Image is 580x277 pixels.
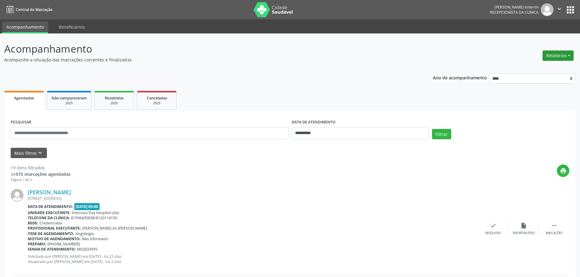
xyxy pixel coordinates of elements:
[11,148,47,158] button: Mais filtroskeyboard_arrow_down
[4,5,52,15] a: Central de Marcação
[28,241,46,247] b: Preparo:
[2,22,48,33] a: Acompanhamento
[292,118,336,127] label: DATA DE ATENDIMENTO
[71,215,117,220] span: 81996435838/8120114150
[546,231,562,235] div: Mais ações
[54,22,89,32] a: Beneficiários
[142,101,172,106] div: 2025
[520,222,527,229] i: insert_drive_file
[82,236,108,241] span: Não informado
[76,231,94,236] span: Angiologia
[28,254,478,264] p: Solicitado por [PERSON_NAME] em [DATE] - há 23 dias Atualizado por [PERSON_NAME] em [DATE] - há 2...
[513,231,535,235] div: Exportar (PDF)
[4,41,404,57] p: Acompanhamento
[11,171,71,177] div: de
[565,5,576,15] button: apps
[28,226,81,231] b: Profissional executante:
[490,5,539,10] div: [PERSON_NAME] Ismerim
[28,247,76,252] b: Senha de atendimento:
[551,222,557,229] i: 
[51,95,87,101] span: Não compareceram
[51,101,87,106] div: 2025
[541,3,554,16] img: img
[28,231,74,236] b: Item de agendamento:
[28,236,81,241] b: Motivo de agendamento:
[560,168,567,174] i: print
[74,203,100,210] span: [DATE] 09:00
[82,226,147,231] span: [PERSON_NAME] de [PERSON_NAME]
[28,204,73,209] b: Data de atendimento:
[72,210,119,215] span: Intensiva Day Hospital Ltda
[77,247,97,252] span: M02833995
[47,241,80,247] span: [PHONE_NUMBER]
[432,129,451,139] button: Filtrar
[11,177,71,182] div: Página 1 de 2
[28,220,38,226] b: Rede:
[37,150,44,156] i: keyboard_arrow_down
[485,231,501,235] div: Resolvido
[433,74,487,81] p: Ano de acompanhamento
[28,210,71,215] b: Unidade executante:
[16,171,71,177] strong: 575 marcações agendadas
[543,50,574,61] button: Relatórios
[40,220,62,226] span: Credenciada
[4,57,404,63] p: Acompanhe a situação das marcações correntes e finalizadas
[28,215,70,220] b: Telefone da clínica:
[28,196,478,201] div: [STREET_ADDRESS]
[105,95,124,101] span: Resolvidos
[554,3,565,16] button: 
[11,164,71,171] div: 19 itens filtrados
[490,10,539,15] span: Recepcionista da clínica
[11,118,31,127] label: PESQUISAR
[99,101,129,106] div: 2025
[16,7,52,12] span: Central de Marcação
[490,222,497,229] i: check
[556,5,563,12] i: 
[557,164,569,177] button: print
[11,189,23,202] img: img
[14,95,34,101] span: Agendados
[147,95,167,101] span: Cancelados
[28,189,71,196] a: [PERSON_NAME]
